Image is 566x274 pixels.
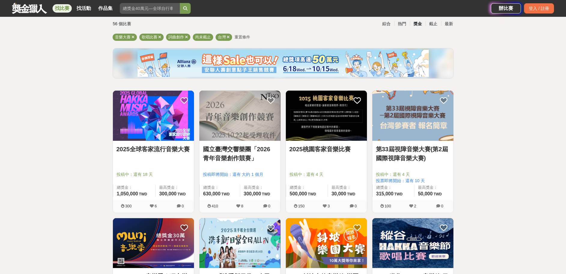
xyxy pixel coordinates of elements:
span: TWD [394,192,402,196]
span: 總獎金： [117,185,152,191]
span: 總獎金： [376,185,410,191]
span: 詞曲創作 [168,35,184,39]
span: 300 [125,204,132,208]
span: 300,000 [244,191,261,196]
span: 500,000 [290,191,307,196]
span: 投稿中：還有 4 天 [289,171,363,178]
span: 最高獎金： [418,185,450,191]
img: Cover Image [372,91,453,141]
span: TWD [139,192,147,196]
span: TWD [434,192,442,196]
a: 辦比賽 [491,3,521,14]
img: Cover Image [286,91,367,141]
span: 0 [355,204,357,208]
a: 作品集 [96,4,115,13]
div: 獎金 [410,19,425,29]
span: 投稿中：還有 18 天 [117,171,190,178]
div: 綜合 [379,19,394,29]
span: 1,050,000 [117,191,138,196]
span: 投稿即將開始：還有 大約 1 個月 [203,171,277,178]
div: 截止 [425,19,441,29]
span: 150 [298,204,305,208]
span: 尚未截止 [195,35,211,39]
span: 630,000 [203,191,221,196]
span: 音樂大賽 [115,35,131,39]
span: 8 [241,204,243,208]
div: 熱門 [394,19,410,29]
span: 最高獎金： [331,185,363,191]
span: 最高獎金： [244,185,277,191]
span: TWD [177,192,186,196]
a: 國立臺灣交響樂團「2026 青年音樂創作競賽」 [203,145,277,163]
span: 歌唱比賽 [142,35,157,39]
span: 最高獎金： [159,185,190,191]
img: Cover Image [372,218,453,268]
span: TWD [221,192,229,196]
img: Cover Image [199,218,280,268]
span: 0 [182,204,184,208]
span: 總獎金： [203,185,236,191]
span: 50,000 [418,191,433,196]
img: Cover Image [286,218,367,268]
a: 2025全球客家流行音樂大賽 [117,145,190,154]
span: 315,000 [376,191,394,196]
span: 投稿中：還有 4 天 [376,171,450,178]
div: 登入 / 註冊 [524,3,554,14]
a: 2025桃園客家音樂比賽 [289,145,363,154]
span: 0 [268,204,270,208]
span: 6 [155,204,157,208]
img: Cover Image [113,218,194,268]
img: Cover Image [199,91,280,141]
input: 總獎金40萬元—全球自行車設計比賽 [120,3,180,14]
span: 總獎金： [290,185,324,191]
a: 第33屆視障音樂大賽(第2屆國際視障音樂大賽) [376,145,450,163]
a: 找比賽 [53,4,72,13]
span: 台灣 [218,35,226,39]
span: 2 [414,204,416,208]
span: TWD [347,192,355,196]
span: 投票即將開始：還有 10 天 [376,178,450,184]
span: TWD [262,192,270,196]
span: 410 [212,204,218,208]
img: Cover Image [113,91,194,141]
div: 56 個比賽 [113,19,226,29]
span: 100 [385,204,391,208]
span: TWD [308,192,316,196]
span: 3 [328,204,330,208]
div: 最新 [441,19,457,29]
img: cf4fb443-4ad2-4338-9fa3-b46b0bf5d316.png [138,50,429,77]
a: 找活動 [74,4,93,13]
span: 300,000 [159,191,177,196]
span: 重置條件 [235,35,250,39]
span: 0 [441,204,443,208]
span: 30,000 [331,191,346,196]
